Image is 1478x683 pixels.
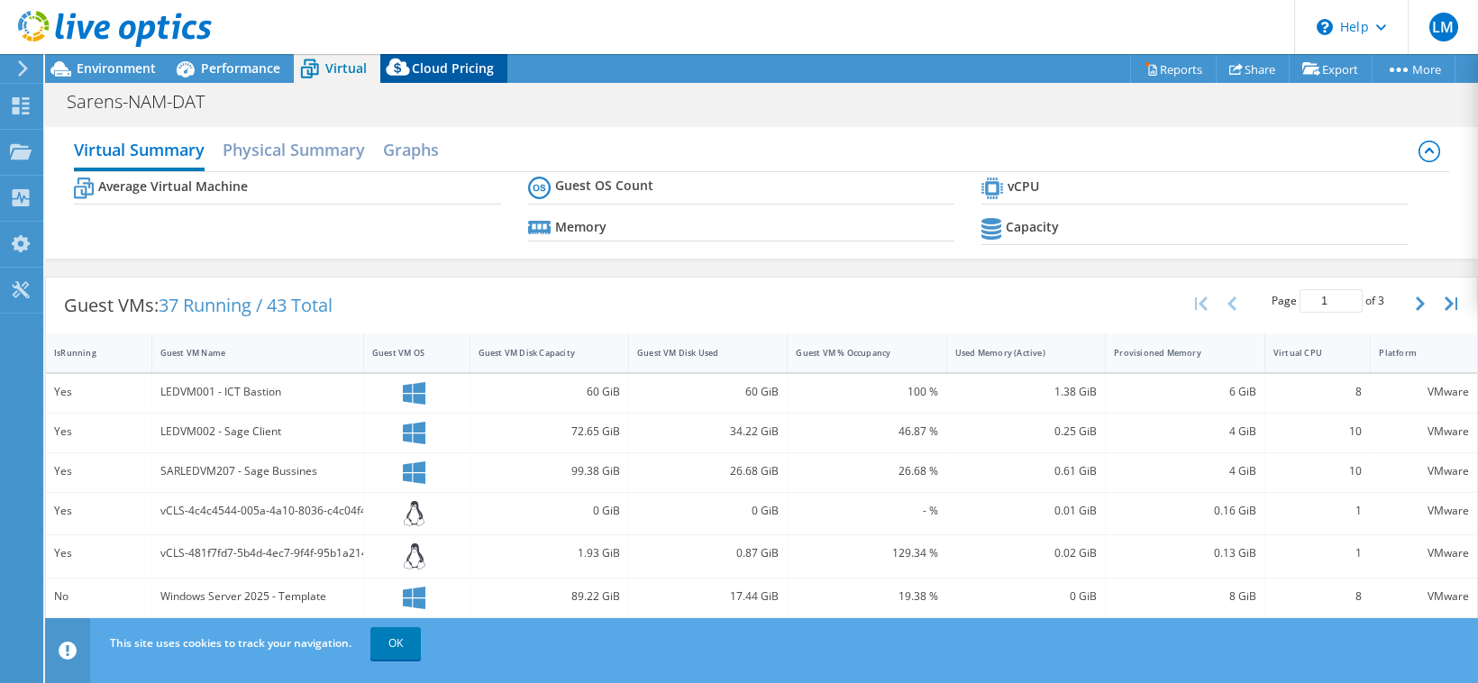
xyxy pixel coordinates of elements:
[637,347,757,359] div: Guest VM Disk Used
[54,587,143,606] div: No
[796,543,937,563] div: 129.34 %
[372,347,440,359] div: Guest VM OS
[1114,347,1234,359] div: Provisioned Memory
[1114,587,1255,606] div: 8 GiB
[796,422,937,442] div: 46.87 %
[223,132,365,168] h2: Physical Summary
[1273,543,1363,563] div: 1
[1289,55,1373,83] a: Export
[555,218,607,236] b: Memory
[159,293,333,317] span: 37 Running / 43 Total
[1379,501,1469,521] div: VMware
[479,501,620,521] div: 0 GiB
[1273,382,1363,402] div: 8
[479,587,620,606] div: 89.22 GiB
[160,587,355,606] div: Windows Server 2025 - Template
[637,422,779,442] div: 34.22 GiB
[54,382,143,402] div: Yes
[160,461,355,481] div: SARLEDVM207 - Sage Bussines
[98,178,248,196] b: Average Virtual Machine
[74,132,205,171] h2: Virtual Summary
[1300,289,1363,313] input: jump to page
[955,501,1097,521] div: 0.01 GiB
[201,59,280,77] span: Performance
[1114,422,1255,442] div: 4 GiB
[479,422,620,442] div: 72.65 GiB
[637,501,779,521] div: 0 GiB
[1429,13,1458,41] span: LM
[54,422,143,442] div: Yes
[955,543,1097,563] div: 0.02 GiB
[555,177,653,195] b: Guest OS Count
[479,382,620,402] div: 60 GiB
[54,501,143,521] div: Yes
[479,347,598,359] div: Guest VM Disk Capacity
[1006,218,1059,236] b: Capacity
[383,132,439,168] h2: Graphs
[1379,543,1469,563] div: VMware
[54,347,122,359] div: IsRunning
[160,422,355,442] div: LEDVM002 - Sage Client
[54,543,143,563] div: Yes
[796,382,937,402] div: 100 %
[325,59,367,77] span: Virtual
[54,461,143,481] div: Yes
[110,635,351,651] span: This site uses cookies to track your navigation.
[160,543,355,563] div: vCLS-481f7fd7-5b4d-4ec7-9f4f-95b1a2149e07
[479,461,620,481] div: 99.38 GiB
[1008,178,1039,196] b: vCPU
[1379,422,1469,442] div: VMware
[1317,19,1333,35] svg: \n
[796,461,937,481] div: 26.68 %
[46,278,351,333] div: Guest VMs:
[637,543,779,563] div: 0.87 GiB
[955,382,1097,402] div: 1.38 GiB
[479,543,620,563] div: 1.93 GiB
[955,587,1097,606] div: 0 GiB
[1114,501,1255,521] div: 0.16 GiB
[637,461,779,481] div: 26.68 GiB
[1216,55,1290,83] a: Share
[637,587,779,606] div: 17.44 GiB
[1272,289,1384,313] span: Page of
[796,501,937,521] div: - %
[1379,347,1447,359] div: Platform
[412,59,494,77] span: Cloud Pricing
[955,422,1097,442] div: 0.25 GiB
[1273,501,1363,521] div: 1
[160,347,333,359] div: Guest VM Name
[1379,587,1469,606] div: VMware
[1379,382,1469,402] div: VMware
[1273,347,1341,359] div: Virtual CPU
[796,587,937,606] div: 19.38 %
[1130,55,1217,83] a: Reports
[1372,55,1455,83] a: More
[1273,422,1363,442] div: 10
[1378,293,1384,308] span: 3
[160,382,355,402] div: LEDVM001 - ICT Bastion
[955,461,1097,481] div: 0.61 GiB
[637,382,779,402] div: 60 GiB
[1114,461,1255,481] div: 4 GiB
[1273,587,1363,606] div: 8
[370,627,421,660] a: OK
[1273,461,1363,481] div: 10
[59,92,233,112] h1: Sarens-NAM-DAT
[160,501,355,521] div: vCLS-4c4c4544-005a-4a10-8036-c4c04f485132
[77,59,156,77] span: Environment
[955,347,1075,359] div: Used Memory (Active)
[1114,382,1255,402] div: 6 GiB
[1114,543,1255,563] div: 0.13 GiB
[1379,461,1469,481] div: VMware
[796,347,916,359] div: Guest VM % Occupancy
